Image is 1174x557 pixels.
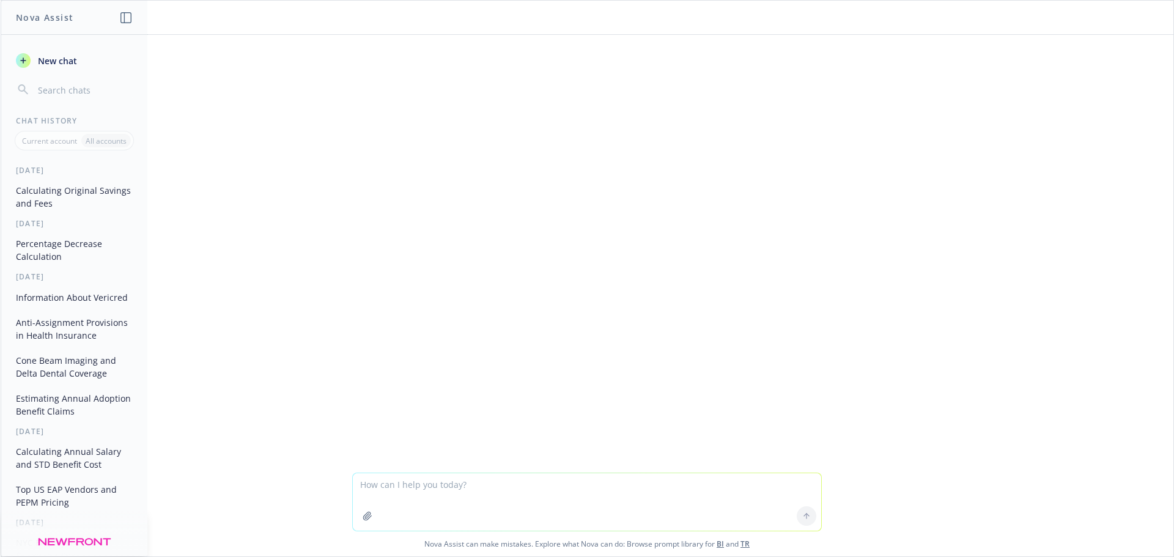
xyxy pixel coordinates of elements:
a: TR [740,539,750,549]
div: [DATE] [1,517,147,528]
input: Search chats [35,81,133,98]
span: New chat [35,54,77,67]
button: Calculating Annual Salary and STD Benefit Cost [11,441,138,474]
button: Information About Vericred [11,287,138,308]
a: BI [717,539,724,549]
button: Cone Beam Imaging and Delta Dental Coverage [11,350,138,383]
div: [DATE] [1,218,147,229]
div: Chat History [1,116,147,126]
button: Estimating Annual Adoption Benefit Claims [11,388,138,421]
button: Top US EAP Vendors and PEPM Pricing [11,479,138,512]
div: [DATE] [1,426,147,437]
button: Anti-Assignment Provisions in Health Insurance [11,312,138,345]
h1: Nova Assist [16,11,73,24]
button: Percentage Decrease Calculation [11,234,138,267]
span: Nova Assist can make mistakes. Explore what Nova can do: Browse prompt library for and [6,531,1168,556]
button: New chat [11,50,138,72]
button: Calculating Original Savings and Fees [11,180,138,213]
p: Current account [22,136,77,146]
div: [DATE] [1,271,147,282]
div: [DATE] [1,165,147,175]
p: All accounts [86,136,127,146]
